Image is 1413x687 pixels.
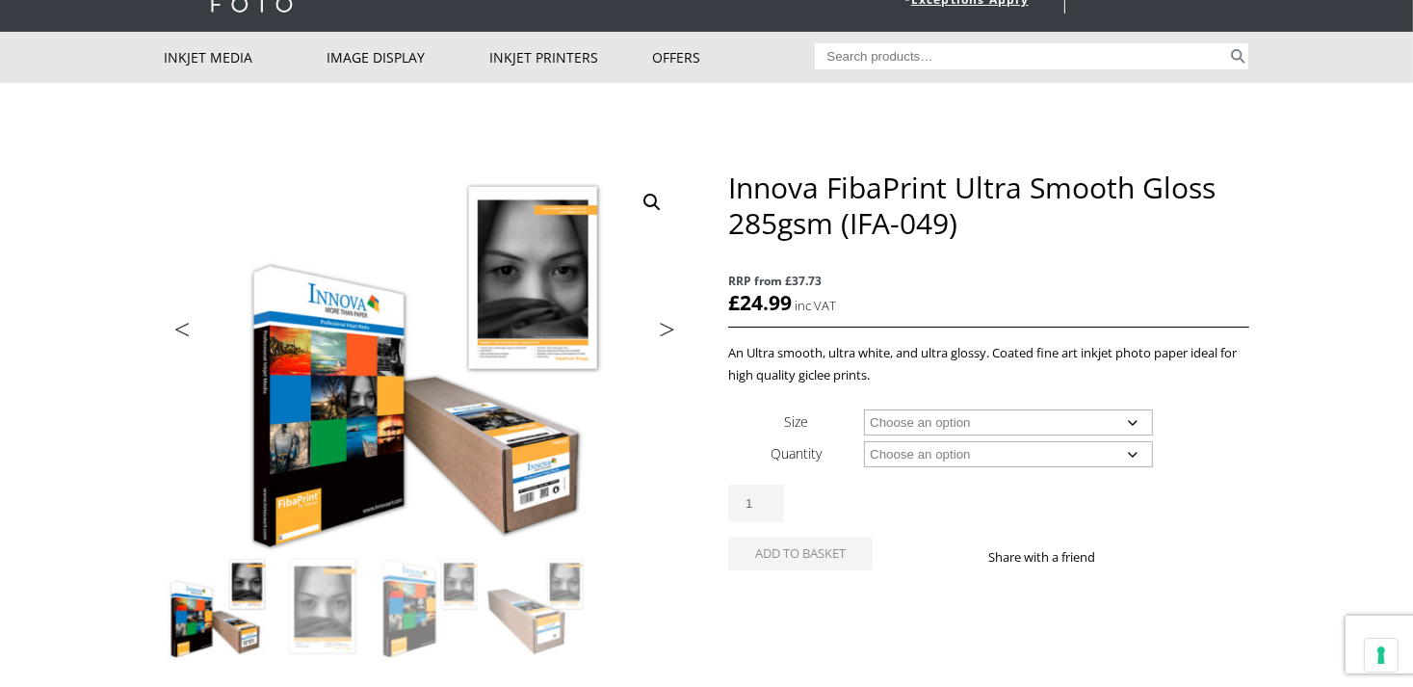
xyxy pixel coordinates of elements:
a: Offers [652,32,815,83]
img: Innova FibaPrint Ultra Smooth Gloss 285gsm (IFA-049) - Image 3 [378,555,482,659]
a: Inkjet Printers [489,32,652,83]
span: RRP from £37.73 [728,270,1248,292]
img: Innova FibaPrint Ultra Smooth Gloss 285gsm (IFA-049) - Image 2 [272,555,376,659]
a: Image Display [327,32,489,83]
span: £ [728,289,740,316]
button: Search [1227,43,1249,69]
bdi: 24.99 [728,289,792,316]
p: An Ultra smooth, ultra white, and ultra glossy. Coated fine art inkjet photo paper ideal for high... [728,342,1248,386]
img: Innova FibaPrint Ultra Smooth Gloss 285gsm (IFA-049) - Image 4 [484,555,588,659]
input: Product quantity [728,485,784,522]
button: Your consent preferences for tracking technologies [1365,639,1398,672]
label: Quantity [771,444,822,462]
h1: Innova FibaPrint Ultra Smooth Gloss 285gsm (IFA-049) [728,170,1248,241]
img: Innova FibaPrint Ultra Smooth Gloss 285gsm (IFA-049) [166,555,270,659]
button: Add to basket [728,537,873,570]
a: View full-screen image gallery [635,185,669,220]
input: Search products… [815,43,1227,69]
img: facebook sharing button [1118,549,1134,565]
p: Share with a friend [988,546,1118,568]
img: twitter sharing button [1141,549,1157,565]
img: email sharing button [1164,549,1180,565]
a: Inkjet Media [165,32,327,83]
label: Size [784,412,808,431]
